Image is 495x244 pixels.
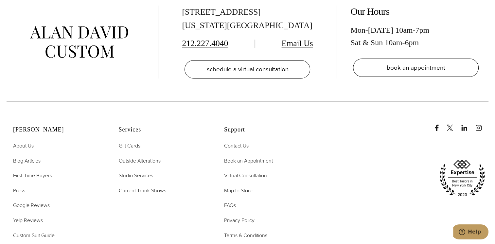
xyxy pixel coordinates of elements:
a: Current Trunk Shows [118,186,166,195]
a: Google Reviews [13,201,50,210]
span: First-Time Buyers [13,172,52,179]
span: Blog Articles [13,157,41,165]
a: Outside Alterations [118,157,160,165]
a: Privacy Policy [224,216,255,225]
a: Map to Store [224,186,253,195]
img: alan david custom [30,26,128,58]
span: Custom Suit Guide [13,232,55,239]
a: Contact Us [224,142,249,150]
h2: Our Hours [350,6,481,17]
a: FAQs [224,201,236,210]
span: schedule a virtual consultation [206,64,288,74]
a: schedule a virtual consultation [185,60,310,78]
span: Virtual Consultation [224,172,267,179]
iframe: Opens a widget where you can chat to one of our agents [453,224,488,241]
a: Gift Cards [118,142,140,150]
span: Contact Us [224,142,249,149]
h2: [PERSON_NAME] [13,126,102,133]
a: book an appointment [353,59,479,77]
a: Yelp Reviews [13,216,43,225]
span: Privacy Policy [224,217,255,224]
a: instagram [475,118,488,131]
span: Google Reviews [13,201,50,209]
a: Press [13,186,25,195]
a: About Us [13,142,34,150]
span: Current Trunk Shows [118,187,166,194]
span: FAQs [224,201,236,209]
img: expertise, best tailors in new york city 2020 [436,157,488,199]
div: [STREET_ADDRESS] [US_STATE][GEOGRAPHIC_DATA] [182,6,313,32]
a: Email Us [282,39,313,48]
h2: Services [118,126,207,133]
a: Blog Articles [13,157,41,165]
a: linkedin [461,118,474,131]
span: Terms & Conditions [224,232,267,239]
span: Outside Alterations [118,157,160,165]
span: Press [13,187,25,194]
span: Gift Cards [118,142,140,149]
a: Custom Suit Guide [13,231,55,240]
a: Book an Appointment [224,157,273,165]
span: Book an Appointment [224,157,273,165]
nav: Services Footer Nav [118,142,207,195]
span: Yelp Reviews [13,217,43,224]
span: Studio Services [118,172,153,179]
div: Mon-[DATE] 10am-7pm Sat & Sun 10am-6pm [350,24,481,49]
nav: Alan David Footer Nav [13,142,102,239]
a: Facebook [433,118,445,131]
a: Studio Services [118,171,153,180]
a: x/twitter [447,118,460,131]
a: 212.227.4040 [182,39,228,48]
h2: Support [224,126,313,133]
a: First-Time Buyers [13,171,52,180]
span: book an appointment [387,63,445,72]
a: Terms & Conditions [224,231,267,240]
a: Virtual Consultation [224,171,267,180]
span: About Us [13,142,34,149]
span: Map to Store [224,187,253,194]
